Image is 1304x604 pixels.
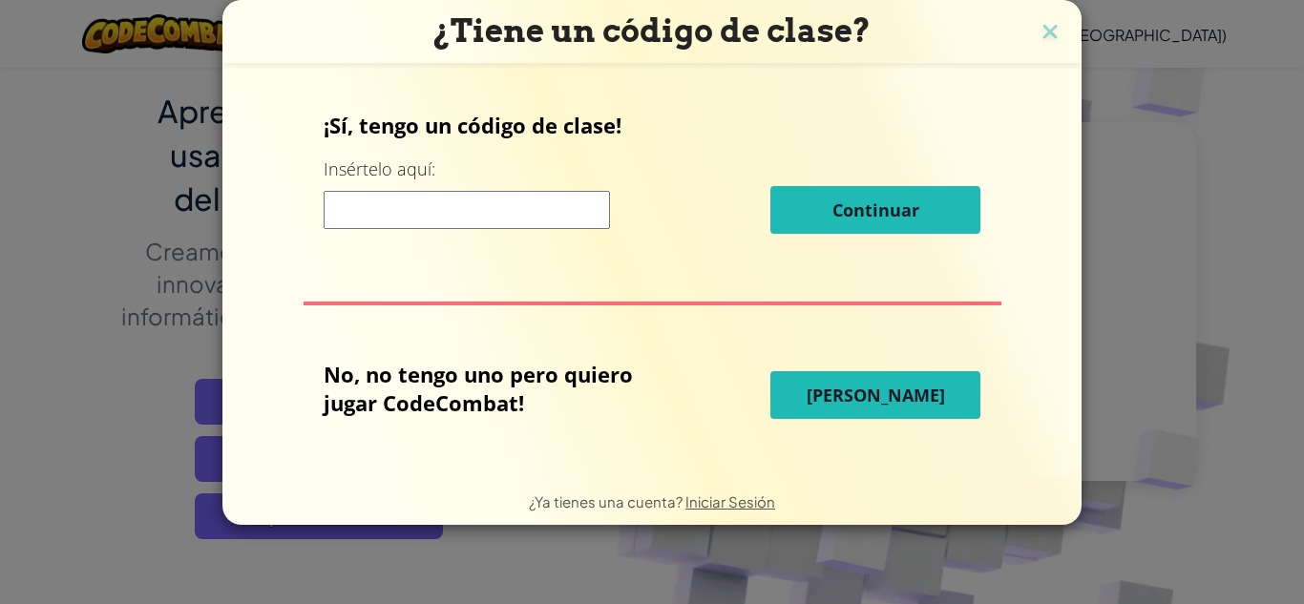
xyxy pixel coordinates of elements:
span: Continuar [832,198,919,221]
span: ¿Tiene un código de clase? [433,11,871,50]
p: No, no tengo uno pero quiero jugar CodeCombat! [324,360,675,417]
p: ¡Sí, tengo un código de clase! [324,111,980,139]
span: [PERSON_NAME] [807,384,945,406]
button: Continuar [770,186,980,234]
a: Iniciar Sesión [685,492,775,510]
button: [PERSON_NAME] [770,371,980,419]
label: Insértelo aquí: [324,157,435,181]
span: ¿Ya tienes una cuenta? [529,492,685,510]
img: close icon [1038,19,1062,48]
